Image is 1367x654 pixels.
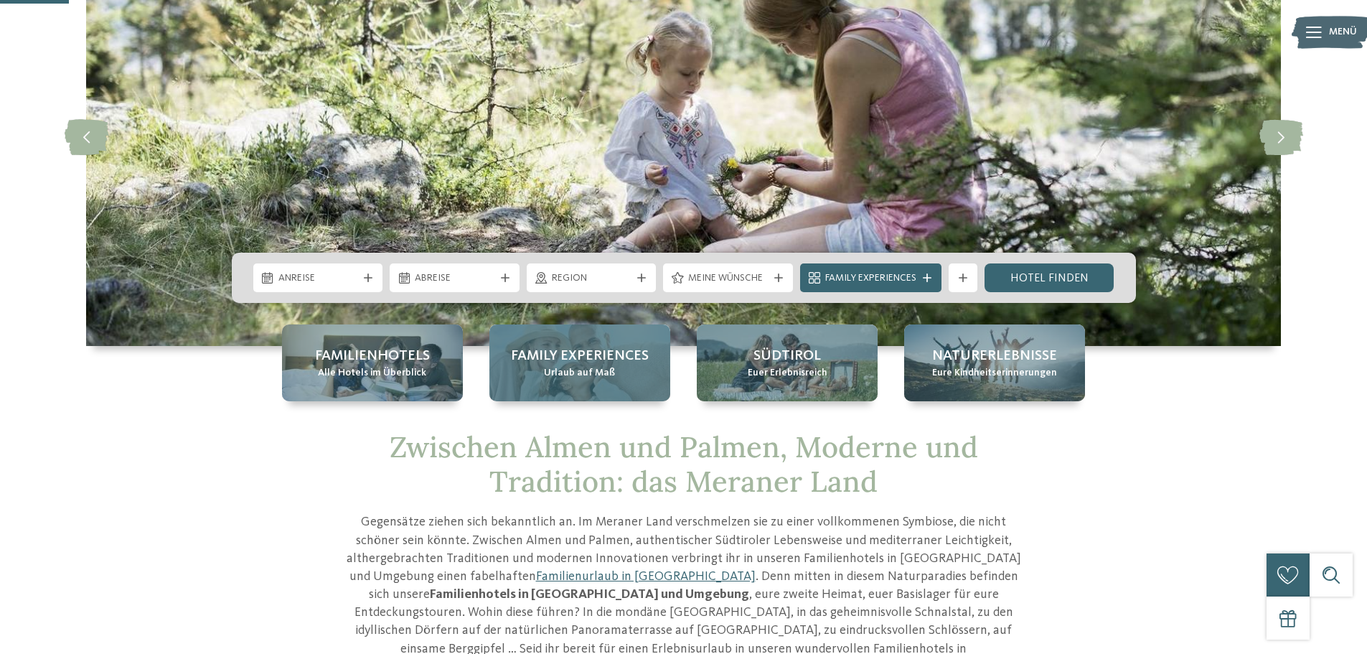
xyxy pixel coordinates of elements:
[753,346,821,366] span: Südtirol
[489,324,670,401] a: Familienhotels in Meran – Abwechslung pur! Family Experiences Urlaub auf Maß
[511,346,649,366] span: Family Experiences
[390,429,978,500] span: Zwischen Almen und Palmen, Moderne und Tradition: das Meraner Land
[315,346,430,366] span: Familienhotels
[415,271,494,286] span: Abreise
[318,366,426,380] span: Alle Hotels im Überblick
[430,588,749,601] strong: Familienhotels in [GEOGRAPHIC_DATA] und Umgebung
[932,346,1057,366] span: Naturerlebnisse
[932,366,1057,380] span: Eure Kindheitserinnerungen
[697,324,878,401] a: Familienhotels in Meran – Abwechslung pur! Südtirol Euer Erlebnisreich
[825,271,916,286] span: Family Experiences
[985,263,1114,292] a: Hotel finden
[904,324,1085,401] a: Familienhotels in Meran – Abwechslung pur! Naturerlebnisse Eure Kindheitserinnerungen
[544,366,615,380] span: Urlaub auf Maß
[552,271,631,286] span: Region
[688,271,768,286] span: Meine Wünsche
[748,366,827,380] span: Euer Erlebnisreich
[278,271,358,286] span: Anreise
[536,570,756,583] a: Familienurlaub in [GEOGRAPHIC_DATA]
[282,324,463,401] a: Familienhotels in Meran – Abwechslung pur! Familienhotels Alle Hotels im Überblick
